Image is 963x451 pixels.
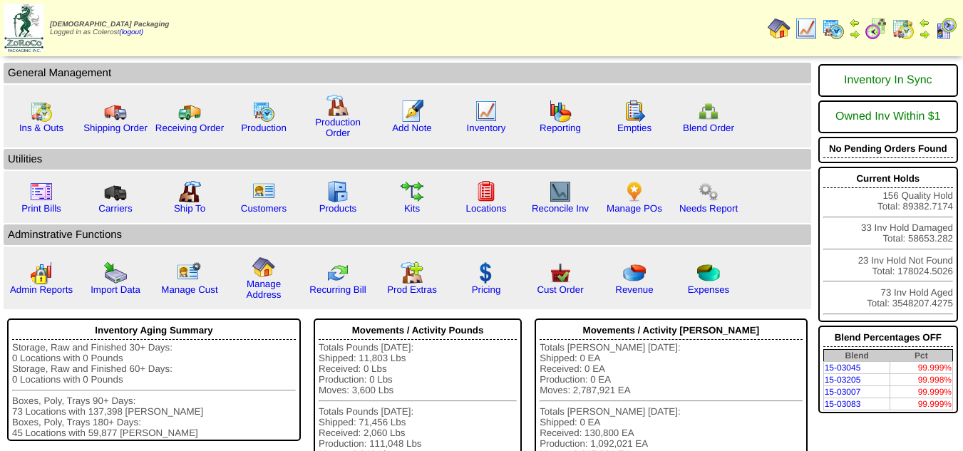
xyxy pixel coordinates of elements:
[890,350,953,362] th: Pct
[849,17,860,28] img: arrowleft.gif
[825,387,861,397] a: 15-03007
[247,279,282,300] a: Manage Address
[12,321,296,340] div: Inventory Aging Summary
[472,284,501,295] a: Pricing
[104,100,127,123] img: truck.gif
[540,123,581,133] a: Reporting
[241,123,287,133] a: Production
[890,386,953,398] td: 99.999%
[532,203,589,214] a: Reconcile Inv
[12,342,296,438] div: Storage, Raw and Finished 30+ Days: 0 Locations with 0 Pounds Storage, Raw and Finished 60+ Days:...
[890,362,953,374] td: 99.999%
[892,17,915,40] img: calendarinout.gif
[319,203,357,214] a: Products
[919,17,930,28] img: arrowleft.gif
[623,261,646,284] img: pie_chart.png
[890,398,953,410] td: 99.999%
[549,261,572,284] img: cust_order.png
[823,350,890,362] th: Blend
[10,284,73,295] a: Admin Reports
[607,203,662,214] a: Manage POs
[697,261,720,284] img: pie_chart2.png
[161,284,217,295] a: Manage Cust
[934,17,957,40] img: calendarcustomer.gif
[326,261,349,284] img: reconcile.gif
[825,363,861,373] a: 15-03045
[623,180,646,203] img: po.png
[326,94,349,117] img: factory.gif
[697,180,720,203] img: workflow.png
[30,180,53,203] img: invoice2.gif
[890,374,953,386] td: 99.998%
[30,100,53,123] img: calendarinout.gif
[177,261,203,284] img: managecust.png
[178,180,201,203] img: factory2.gif
[315,117,361,138] a: Production Order
[401,100,423,123] img: orders.gif
[404,203,420,214] a: Kits
[823,170,953,188] div: Current Holds
[104,180,127,203] img: truck3.gif
[818,167,958,322] div: 156 Quality Hold Total: 89382.7174 33 Inv Hold Damaged Total: 58653.282 23 Inv Hold Not Found Tot...
[401,261,423,284] img: prodextras.gif
[252,100,275,123] img: calendarprod.gif
[919,28,930,40] img: arrowright.gif
[615,284,653,295] a: Revenue
[549,180,572,203] img: line_graph2.gif
[401,180,423,203] img: workflow.gif
[617,123,652,133] a: Empties
[387,284,437,295] a: Prod Extras
[392,123,432,133] a: Add Note
[30,261,53,284] img: graph2.png
[4,63,811,83] td: General Management
[825,399,861,409] a: 15-03083
[309,284,366,295] a: Recurring Bill
[549,100,572,123] img: graph.gif
[4,149,811,170] td: Utilities
[825,375,861,385] a: 15-03205
[83,123,148,133] a: Shipping Order
[241,203,287,214] a: Customers
[475,180,498,203] img: locations.gif
[98,203,132,214] a: Carriers
[104,261,127,284] img: import.gif
[623,100,646,123] img: workorder.gif
[475,261,498,284] img: dollar.gif
[683,123,734,133] a: Blend Order
[537,284,583,295] a: Cust Order
[91,284,140,295] a: Import Data
[178,100,201,123] img: truck2.gif
[4,224,811,245] td: Adminstrative Functions
[795,17,818,40] img: line_graph.gif
[50,21,169,28] span: [DEMOGRAPHIC_DATA] Packaging
[155,123,224,133] a: Receiving Order
[252,256,275,279] img: home.gif
[174,203,205,214] a: Ship To
[119,28,143,36] a: (logout)
[252,180,275,203] img: customers.gif
[319,321,517,340] div: Movements / Activity Pounds
[768,17,791,40] img: home.gif
[50,21,169,36] span: Logged in as Colerost
[823,328,953,347] div: Blend Percentages OFF
[21,203,61,214] a: Print Bills
[467,123,506,133] a: Inventory
[688,284,730,295] a: Expenses
[4,4,43,52] img: zoroco-logo-small.webp
[19,123,63,133] a: Ins & Outs
[849,28,860,40] img: arrowright.gif
[465,203,506,214] a: Locations
[865,17,887,40] img: calendarblend.gif
[475,100,498,123] img: line_graph.gif
[540,321,803,340] div: Movements / Activity [PERSON_NAME]
[679,203,738,214] a: Needs Report
[822,17,845,40] img: calendarprod.gif
[823,140,953,158] div: No Pending Orders Found
[697,100,720,123] img: network.png
[823,103,953,130] div: Owned Inv Within $1
[823,67,953,94] div: Inventory In Sync
[326,180,349,203] img: cabinet.gif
